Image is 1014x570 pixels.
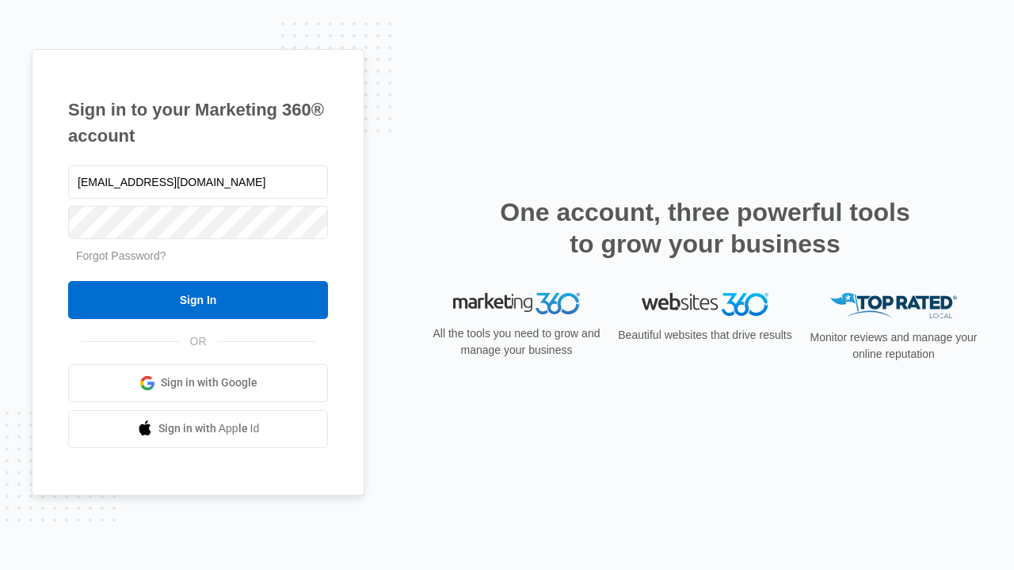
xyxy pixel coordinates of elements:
[68,165,328,199] input: Email
[805,329,982,363] p: Monitor reviews and manage your online reputation
[68,364,328,402] a: Sign in with Google
[830,293,957,319] img: Top Rated Local
[68,410,328,448] a: Sign in with Apple Id
[68,97,328,149] h1: Sign in to your Marketing 360® account
[616,327,794,344] p: Beautiful websites that drive results
[642,293,768,316] img: Websites 360
[68,281,328,319] input: Sign In
[76,249,166,262] a: Forgot Password?
[453,293,580,315] img: Marketing 360
[495,196,915,260] h2: One account, three powerful tools to grow your business
[161,374,257,391] span: Sign in with Google
[428,325,605,359] p: All the tools you need to grow and manage your business
[179,333,218,350] span: OR
[158,420,260,437] span: Sign in with Apple Id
